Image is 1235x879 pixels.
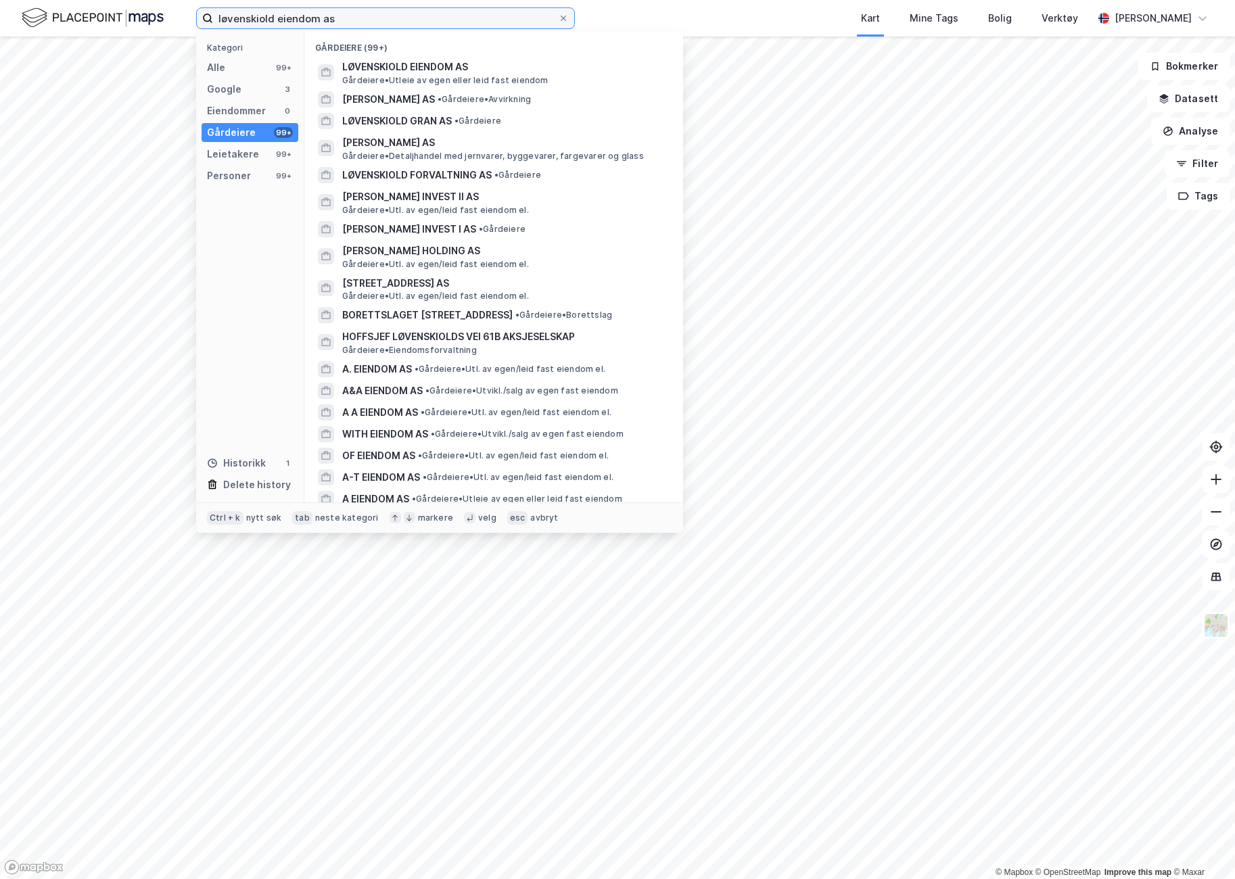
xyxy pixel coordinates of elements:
[213,8,558,28] input: Søk på adresse, matrikkel, gårdeiere, leietakere eller personer
[1115,10,1192,26] div: [PERSON_NAME]
[274,127,293,138] div: 99+
[1203,613,1229,638] img: Z
[315,513,379,523] div: neste kategori
[342,404,418,421] span: A A EIENDOM AS
[207,81,241,97] div: Google
[438,94,442,104] span: •
[1151,118,1230,145] button: Analyse
[207,60,225,76] div: Alle
[431,429,624,439] span: Gårdeiere • Utvikl./salg av egen fast eiendom
[1035,868,1101,877] a: OpenStreetMap
[342,205,529,216] span: Gårdeiere • Utl. av egen/leid fast eiendom el.
[223,477,291,493] div: Delete history
[342,383,423,399] span: A&A EIENDOM AS
[494,170,498,180] span: •
[1165,150,1230,177] button: Filter
[342,91,435,108] span: [PERSON_NAME] AS
[4,859,64,875] a: Mapbox homepage
[246,513,282,523] div: nytt søk
[342,189,667,205] span: [PERSON_NAME] INVEST II AS
[431,429,435,439] span: •
[207,146,259,162] div: Leietakere
[425,385,429,396] span: •
[423,472,613,483] span: Gårdeiere • Utl. av egen/leid fast eiendom el.
[342,221,476,237] span: [PERSON_NAME] INVEST I AS
[207,43,298,53] div: Kategori
[418,513,453,523] div: markere
[478,513,496,523] div: velg
[418,450,422,460] span: •
[207,168,251,184] div: Personer
[342,167,492,183] span: LØVENSKIOLD FORVALTNING AS
[455,116,501,126] span: Gårdeiere
[412,494,416,504] span: •
[342,345,477,356] span: Gårdeiere • Eiendomsforvaltning
[421,407,611,418] span: Gårdeiere • Utl. av egen/leid fast eiendom el.
[342,243,667,259] span: [PERSON_NAME] HOLDING AS
[515,310,519,320] span: •
[207,455,266,471] div: Historikk
[1167,814,1235,879] div: Kontrollprogram for chat
[207,124,256,141] div: Gårdeiere
[342,275,667,291] span: [STREET_ADDRESS] AS
[342,361,412,377] span: A. EIENDOM AS
[342,469,420,485] span: A-T EIENDOM AS
[415,364,419,374] span: •
[342,291,529,302] span: Gårdeiere • Utl. av egen/leid fast eiendom el.
[425,385,618,396] span: Gårdeiere • Utvikl./salg av egen fast eiendom
[22,6,164,30] img: logo.f888ab2527a4732fd821a326f86c7f29.svg
[274,149,293,160] div: 99+
[342,259,529,270] span: Gårdeiere • Utl. av egen/leid fast eiendom el.
[1167,183,1230,210] button: Tags
[282,458,293,469] div: 1
[274,62,293,73] div: 99+
[304,32,683,56] div: Gårdeiere (99+)
[282,105,293,116] div: 0
[423,472,427,482] span: •
[515,310,612,320] span: Gårdeiere • Borettslag
[438,94,531,105] span: Gårdeiere • Avvirkning
[910,10,958,26] div: Mine Tags
[342,151,644,162] span: Gårdeiere • Detaljhandel med jernvarer, byggevarer, fargevarer og glass
[342,113,452,129] span: LØVENSKIOLD GRAN AS
[455,116,459,126] span: •
[479,224,483,234] span: •
[415,364,605,375] span: Gårdeiere • Utl. av egen/leid fast eiendom el.
[342,491,409,507] span: A EIENDOM AS
[507,511,528,525] div: esc
[1167,814,1235,879] iframe: Chat Widget
[342,426,428,442] span: WITH EIENDOM AS
[421,407,425,417] span: •
[342,59,667,75] span: LØVENSKIOLD EIENDOM AS
[207,511,243,525] div: Ctrl + k
[292,511,312,525] div: tab
[1138,53,1230,80] button: Bokmerker
[412,494,622,504] span: Gårdeiere • Utleie av egen eller leid fast eiendom
[282,84,293,95] div: 3
[418,450,609,461] span: Gårdeiere • Utl. av egen/leid fast eiendom el.
[479,224,526,235] span: Gårdeiere
[342,307,513,323] span: BORETTSLAGET [STREET_ADDRESS]
[494,170,541,181] span: Gårdeiere
[342,329,667,345] span: HOFFSJEF LØVENSKIOLDS VEI 61B AKSJESELSKAP
[342,135,667,151] span: [PERSON_NAME] AS
[342,448,415,464] span: OF EIENDOM AS
[274,170,293,181] div: 99+
[861,10,880,26] div: Kart
[530,513,558,523] div: avbryt
[1042,10,1078,26] div: Verktøy
[996,868,1033,877] a: Mapbox
[1104,868,1171,877] a: Improve this map
[342,75,549,86] span: Gårdeiere • Utleie av egen eller leid fast eiendom
[207,103,266,119] div: Eiendommer
[988,10,1012,26] div: Bolig
[1147,85,1230,112] button: Datasett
